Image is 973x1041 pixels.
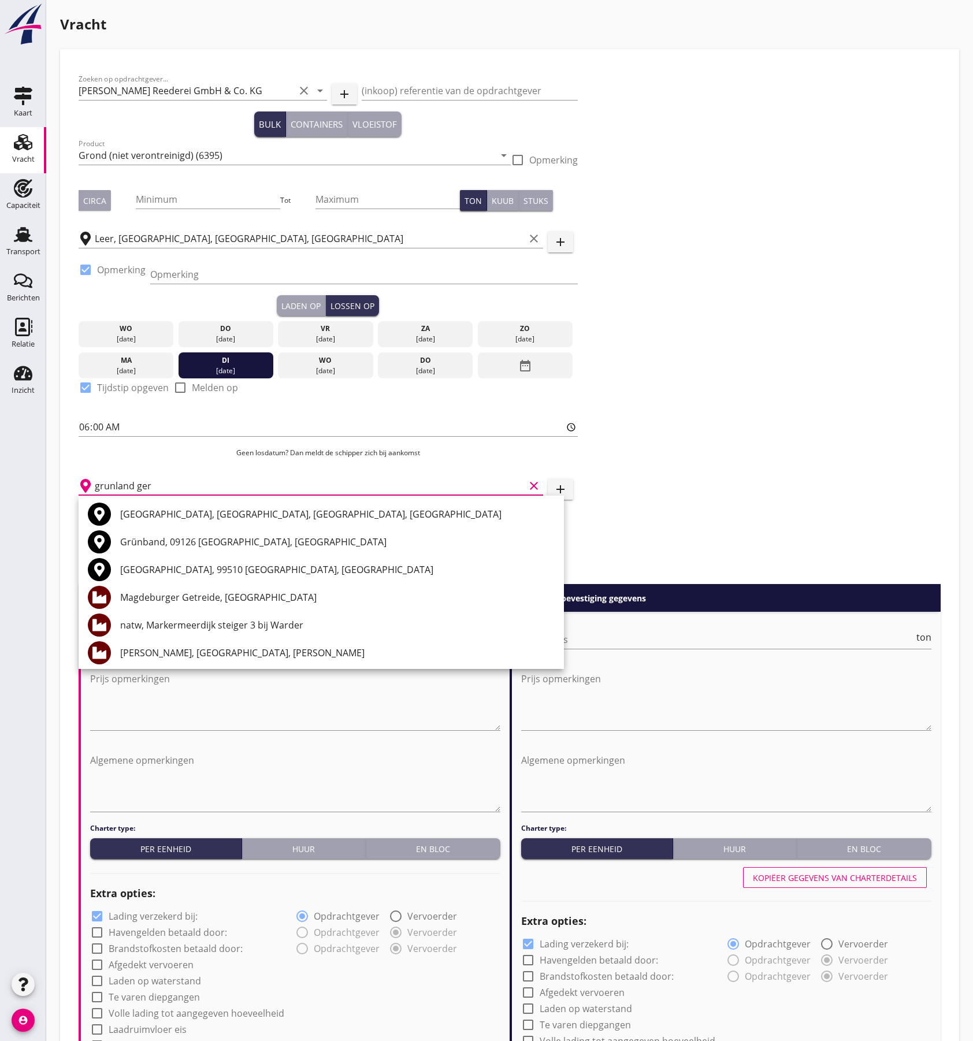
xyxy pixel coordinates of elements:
[753,872,917,884] div: Kopiëer gegevens van charterdetails
[2,3,44,46] img: logo-small.a267ee39.svg
[540,987,625,998] label: Afgedekt vervoeren
[554,482,567,496] i: add
[150,265,578,284] input: Opmerking
[12,155,35,163] div: Vracht
[481,334,570,344] div: [DATE]
[315,190,460,209] input: Maximum
[370,843,496,855] div: En bloc
[518,355,532,376] i: date_range
[281,300,321,312] div: Laden op
[745,938,811,950] label: Opdrachtgever
[281,366,370,376] div: [DATE]
[12,386,35,394] div: Inzicht
[838,938,888,950] label: Vervoerder
[259,118,281,131] div: Bulk
[97,264,146,276] label: Opmerking
[254,111,286,137] button: Bulk
[313,84,327,98] i: arrow_drop_down
[81,355,171,366] div: ma
[297,84,311,98] i: clear
[801,843,927,855] div: En bloc
[181,324,271,334] div: do
[120,646,555,660] div: [PERSON_NAME], [GEOGRAPHIC_DATA], [PERSON_NAME]
[109,991,200,1003] label: Te varen diepgangen
[109,1007,284,1019] label: Volle lading tot aangegeven hoeveelheid
[286,111,348,137] button: Containers
[330,300,374,312] div: Lossen op
[460,190,487,211] button: Ton
[519,190,553,211] button: Stuks
[79,190,111,211] button: Circa
[109,1024,187,1035] label: Laadruimvloer eis
[79,81,295,100] input: Zoeken op opdrachtgever...
[743,867,927,888] button: Kopiëer gegevens van charterdetails
[181,355,271,366] div: di
[492,195,514,207] div: Kuub
[487,190,519,211] button: Kuub
[90,751,500,812] textarea: Algemene opmerkingen
[540,938,629,950] label: Lading verzekerd bij:
[109,910,198,922] label: Lading verzekerd bij:
[90,670,500,730] textarea: Prijs opmerkingen
[97,382,169,393] label: Tijdstip opgeven
[291,118,343,131] div: Containers
[12,1009,35,1032] i: account_circle
[90,886,500,901] h2: Extra opties:
[497,148,511,162] i: arrow_drop_down
[381,366,470,376] div: [DATE]
[281,355,370,366] div: wo
[120,618,555,632] div: natw, Markermeerdijk steiger 3 bij Warder
[352,118,397,131] div: Vloeistof
[79,146,495,165] input: Product
[12,340,35,348] div: Relatie
[337,87,351,101] i: add
[81,324,171,334] div: wo
[554,235,567,249] i: add
[678,843,792,855] div: Huur
[6,248,40,255] div: Transport
[81,366,171,376] div: [DATE]
[326,295,379,316] button: Lossen op
[247,843,361,855] div: Huur
[529,154,578,166] label: Opmerking
[120,535,555,549] div: Grünband, 09126 [GEOGRAPHIC_DATA], [GEOGRAPHIC_DATA]
[192,382,238,393] label: Melden op
[527,232,541,246] i: clear
[120,563,555,577] div: [GEOGRAPHIC_DATA], 99510 [GEOGRAPHIC_DATA], [GEOGRAPHIC_DATA]
[79,448,578,458] p: Geen losdatum? Dan meldt de schipper zich bij aankomst
[366,838,500,859] button: En bloc
[521,823,931,834] h4: Charter type:
[526,843,668,855] div: Per eenheid
[381,324,470,334] div: za
[83,195,106,207] div: Circa
[242,838,366,859] button: Huur
[314,910,380,922] label: Opdrachtgever
[540,954,658,966] label: Havengelden betaald door:
[60,14,959,35] h1: Vracht
[797,838,931,859] button: En bloc
[407,910,457,922] label: Vervoerder
[7,294,40,302] div: Berichten
[136,190,281,209] input: Minimum
[181,334,271,344] div: [DATE]
[120,507,555,521] div: [GEOGRAPHIC_DATA], [GEOGRAPHIC_DATA], [GEOGRAPHIC_DATA], [GEOGRAPHIC_DATA]
[109,975,201,987] label: Laden op waterstand
[521,670,931,730] textarea: Prijs opmerkingen
[109,943,243,954] label: Brandstofkosten betaald door:
[14,109,32,117] div: Kaart
[281,334,370,344] div: [DATE]
[95,229,525,248] input: Laadplaats
[109,959,194,971] label: Afgedekt vervoeren
[521,630,914,649] input: (Richt)prijs
[181,366,271,376] div: [DATE]
[381,355,470,366] div: do
[521,913,931,929] h2: Extra opties:
[540,1019,631,1031] label: Te varen diepgangen
[673,838,797,859] button: Huur
[916,633,931,642] span: ton
[81,334,171,344] div: [DATE]
[527,479,541,493] i: clear
[381,334,470,344] div: [DATE]
[6,202,40,209] div: Capaciteit
[521,751,931,812] textarea: Algemene opmerkingen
